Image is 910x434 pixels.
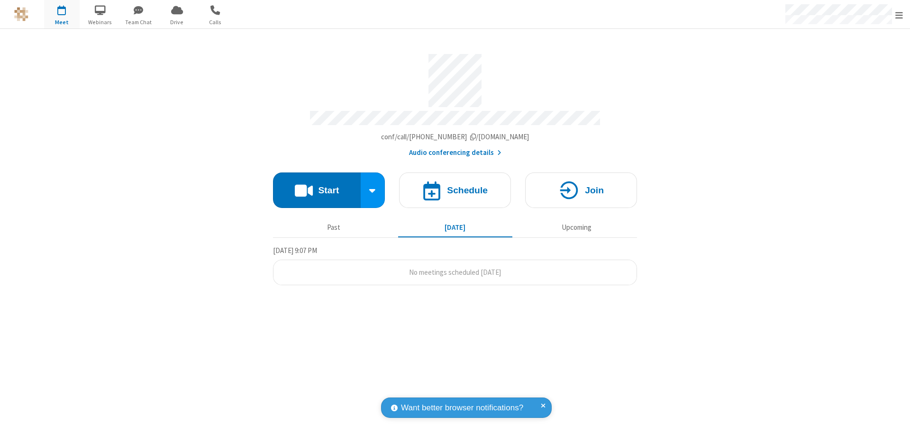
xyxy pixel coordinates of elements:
[519,218,634,236] button: Upcoming
[361,172,385,208] div: Start conference options
[525,172,637,208] button: Join
[585,186,604,195] h4: Join
[398,218,512,236] button: [DATE]
[198,18,233,27] span: Calls
[273,172,361,208] button: Start
[273,246,317,255] span: [DATE] 9:07 PM
[447,186,488,195] h4: Schedule
[399,172,511,208] button: Schedule
[318,186,339,195] h4: Start
[273,47,637,158] section: Account details
[159,18,195,27] span: Drive
[273,245,637,286] section: Today's Meetings
[401,402,523,414] span: Want better browser notifications?
[44,18,80,27] span: Meet
[14,7,28,21] img: QA Selenium DO NOT DELETE OR CHANGE
[409,147,501,158] button: Audio conferencing details
[82,18,118,27] span: Webinars
[381,132,529,141] span: Copy my meeting room link
[277,218,391,236] button: Past
[409,268,501,277] span: No meetings scheduled [DATE]
[121,18,156,27] span: Team Chat
[381,132,529,143] button: Copy my meeting room linkCopy my meeting room link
